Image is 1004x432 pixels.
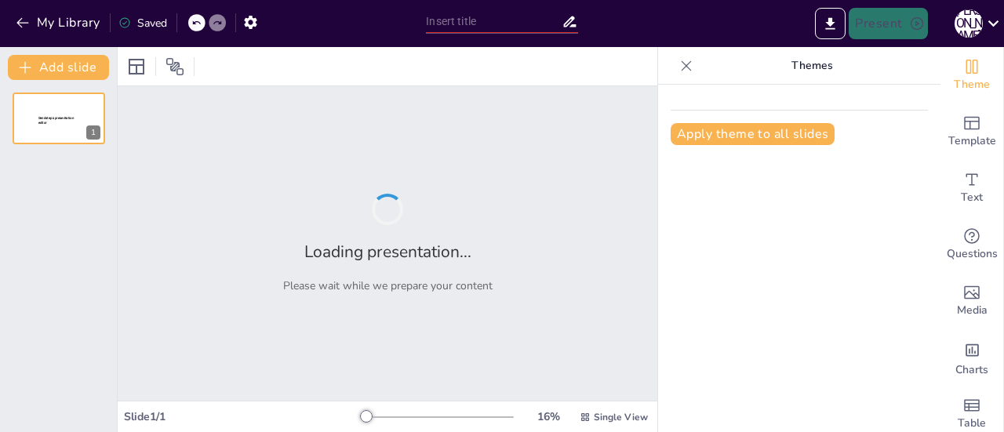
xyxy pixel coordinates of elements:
div: Get real-time input from your audience [940,216,1003,273]
button: Add slide [8,55,109,80]
h2: Loading presentation... [304,241,471,263]
input: Insert title [426,10,561,33]
span: Theme [954,76,990,93]
span: Charts [955,361,988,379]
span: Text [961,189,983,206]
span: Sendsteps presentation editor [38,116,74,125]
div: Change the overall theme [940,47,1003,103]
p: Themes [699,47,925,85]
span: Template [948,133,996,150]
span: Questions [947,245,998,263]
div: Add charts and graphs [940,329,1003,386]
button: My Library [12,10,107,35]
div: Add ready made slides [940,103,1003,160]
span: Single View [594,411,648,423]
div: 1 [13,93,105,144]
p: Please wait while we prepare your content [283,278,493,293]
button: [PERSON_NAME] [955,8,983,39]
div: 16 % [529,409,567,424]
span: Media [957,302,988,319]
span: Position [166,57,184,76]
div: Add text boxes [940,160,1003,216]
div: [PERSON_NAME] [955,9,983,38]
div: 1 [86,125,100,140]
button: Export to PowerPoint [815,8,846,39]
div: Add images, graphics, shapes or video [940,273,1003,329]
div: Layout [124,54,149,79]
button: Present [849,8,927,39]
div: Saved [118,16,167,31]
span: Table [958,415,986,432]
div: Slide 1 / 1 [124,409,363,424]
button: Apply theme to all slides [671,123,835,145]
